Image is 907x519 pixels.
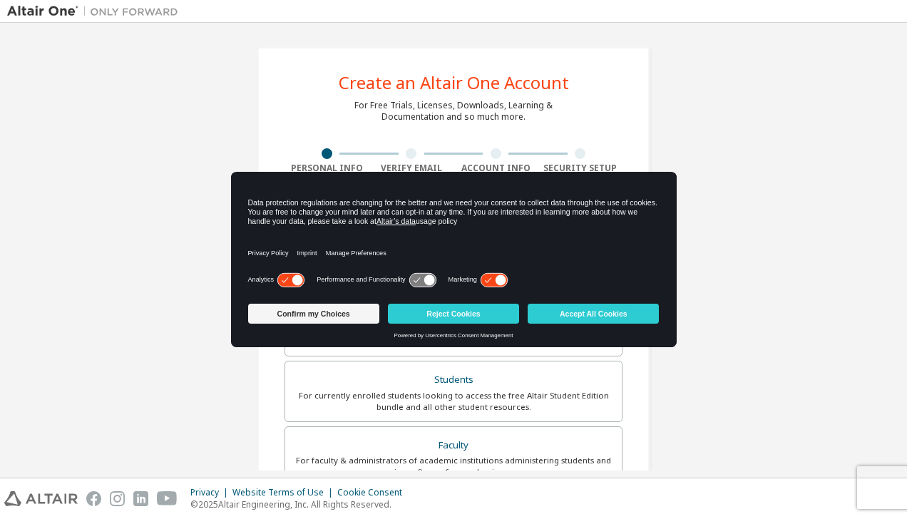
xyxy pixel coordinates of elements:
div: Website Terms of Use [232,487,337,498]
p: © 2025 Altair Engineering, Inc. All Rights Reserved. [190,498,411,510]
img: instagram.svg [110,491,125,506]
img: altair_logo.svg [4,491,78,506]
div: Verify Email [369,163,454,174]
div: Security Setup [538,163,623,174]
div: For currently enrolled students looking to access the free Altair Student Edition bundle and all ... [294,390,613,413]
img: linkedin.svg [133,491,148,506]
div: For faculty & administrators of academic institutions administering students and accessing softwa... [294,455,613,478]
div: Privacy [190,487,232,498]
img: facebook.svg [86,491,101,506]
div: Students [294,370,613,390]
img: youtube.svg [157,491,178,506]
div: Account Info [453,163,538,174]
div: Create an Altair One Account [339,74,569,91]
div: Personal Info [285,163,369,174]
div: Faculty [294,436,613,456]
div: For Free Trials, Licenses, Downloads, Learning & Documentation and so much more. [354,100,553,123]
img: Altair One [7,4,185,19]
div: Cookie Consent [337,487,411,498]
